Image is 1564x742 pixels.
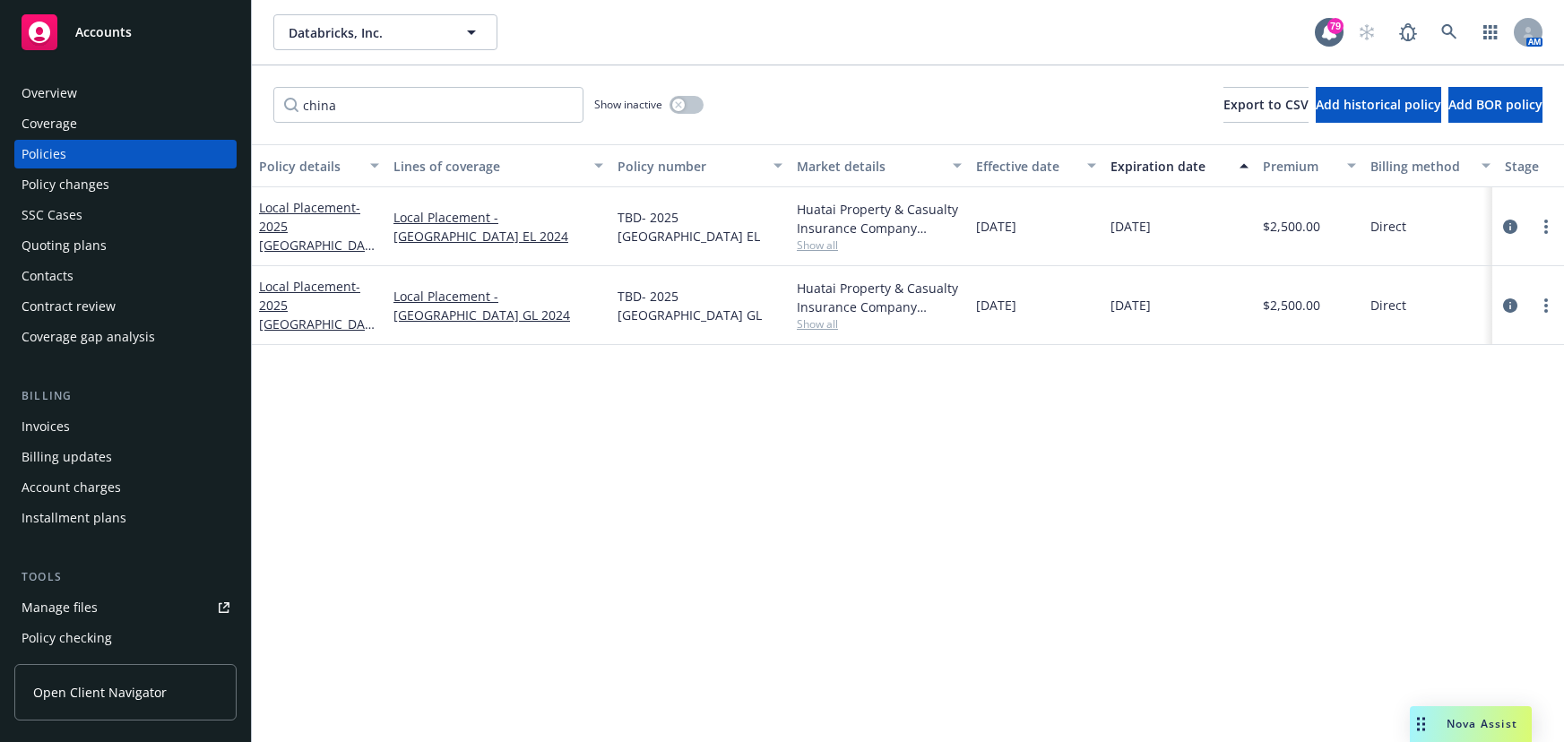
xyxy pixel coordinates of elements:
[14,201,237,229] a: SSC Cases
[1110,217,1151,236] span: [DATE]
[14,170,237,199] a: Policy changes
[14,7,237,57] a: Accounts
[797,316,962,332] span: Show all
[594,97,662,112] span: Show inactive
[1370,296,1406,315] span: Direct
[1535,216,1557,237] a: more
[22,473,121,502] div: Account charges
[1263,296,1320,315] span: $2,500.00
[75,25,132,39] span: Accounts
[618,287,782,324] span: TBD- 2025 [GEOGRAPHIC_DATA] GL
[22,624,112,652] div: Policy checking
[969,144,1103,187] button: Effective date
[1370,217,1406,236] span: Direct
[393,208,603,246] a: Local Placement - [GEOGRAPHIC_DATA] EL 2024
[289,23,444,42] span: Databricks, Inc.
[22,443,112,471] div: Billing updates
[14,504,237,532] a: Installment plans
[1447,716,1517,731] span: Nova Assist
[1223,87,1309,123] button: Export to CSV
[22,109,77,138] div: Coverage
[22,170,109,199] div: Policy changes
[22,231,107,260] div: Quoting plans
[1431,14,1467,50] a: Search
[1327,18,1344,34] div: 79
[14,443,237,471] a: Billing updates
[14,262,237,290] a: Contacts
[1410,706,1432,742] div: Drag to move
[259,157,359,176] div: Policy details
[1448,87,1542,123] button: Add BOR policy
[976,217,1016,236] span: [DATE]
[22,292,116,321] div: Contract review
[14,568,237,586] div: Tools
[22,323,155,351] div: Coverage gap analysis
[14,593,237,622] a: Manage files
[14,387,237,405] div: Billing
[1349,14,1385,50] a: Start snowing
[14,624,237,652] a: Policy checking
[259,278,372,351] a: Local Placement
[22,593,98,622] div: Manage files
[797,279,962,316] div: Huatai Property & Casualty Insurance Company Limited, Chubb Group, Worldwide Insurance Services E...
[14,412,237,441] a: Invoices
[22,79,77,108] div: Overview
[393,287,603,324] a: Local Placement - [GEOGRAPHIC_DATA] GL 2024
[1263,217,1320,236] span: $2,500.00
[1505,157,1560,176] div: Stage
[797,200,962,237] div: Huatai Property & Casualty Insurance Company Limited, Chubb Group, Worldwide Insurance Services E...
[1223,96,1309,113] span: Export to CSV
[797,157,942,176] div: Market details
[1448,96,1542,113] span: Add BOR policy
[1103,144,1256,187] button: Expiration date
[1110,296,1151,315] span: [DATE]
[618,157,763,176] div: Policy number
[14,140,237,168] a: Policies
[618,208,782,246] span: TBD- 2025 [GEOGRAPHIC_DATA] EL
[14,292,237,321] a: Contract review
[1370,157,1471,176] div: Billing method
[14,473,237,502] a: Account charges
[22,140,66,168] div: Policies
[1263,157,1336,176] div: Premium
[14,231,237,260] a: Quoting plans
[386,144,610,187] button: Lines of coverage
[1535,295,1557,316] a: more
[14,323,237,351] a: Coverage gap analysis
[14,109,237,138] a: Coverage
[1110,157,1229,176] div: Expiration date
[790,144,969,187] button: Market details
[1410,706,1532,742] button: Nova Assist
[22,504,126,532] div: Installment plans
[1363,144,1498,187] button: Billing method
[797,237,962,253] span: Show all
[976,296,1016,315] span: [DATE]
[1390,14,1426,50] a: Report a Bug
[393,157,583,176] div: Lines of coverage
[1473,14,1508,50] a: Switch app
[22,412,70,441] div: Invoices
[252,144,386,187] button: Policy details
[976,157,1076,176] div: Effective date
[1499,295,1521,316] a: circleInformation
[1316,96,1441,113] span: Add historical policy
[610,144,790,187] button: Policy number
[1316,87,1441,123] button: Add historical policy
[1256,144,1363,187] button: Premium
[273,87,583,123] input: Filter by keyword...
[14,79,237,108] a: Overview
[1499,216,1521,237] a: circleInformation
[22,262,73,290] div: Contacts
[33,683,167,702] span: Open Client Navigator
[22,201,82,229] div: SSC Cases
[259,199,372,272] a: Local Placement
[273,14,497,50] button: Databricks, Inc.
